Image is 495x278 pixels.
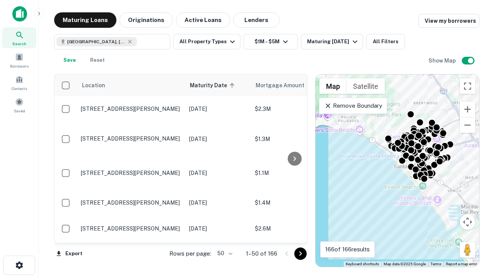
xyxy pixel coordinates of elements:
a: View my borrowers [418,14,480,28]
iframe: Chat Widget [456,216,495,253]
div: 50 [214,248,234,259]
p: [STREET_ADDRESS][PERSON_NAME] [81,105,181,112]
div: 0 0 [316,75,479,267]
p: $1.3M [255,135,332,143]
button: Zoom out [460,117,475,133]
button: Zoom in [460,102,475,117]
button: Maturing [DATE] [301,34,363,49]
span: Maturity Date [190,81,237,90]
p: 166 of 166 results [325,245,370,254]
th: Mortgage Amount [251,75,336,96]
span: Saved [14,108,25,114]
span: Location [82,81,105,90]
th: Location [77,75,185,96]
p: 1–50 of 166 [246,249,277,258]
th: Maturity Date [185,75,251,96]
button: Reset [85,53,110,68]
a: Contacts [2,72,36,93]
a: Open this area in Google Maps (opens a new window) [317,257,343,267]
p: $2.6M [255,224,332,233]
p: $2.3M [255,105,332,113]
a: Terms [430,262,441,266]
img: Google [317,257,343,267]
button: Save your search to get updates of matches that match your search criteria. [57,53,82,68]
button: Map camera controls [460,214,475,230]
button: Toggle fullscreen view [460,78,475,94]
span: [GEOGRAPHIC_DATA], [GEOGRAPHIC_DATA], [GEOGRAPHIC_DATA] [67,38,125,45]
button: All Property Types [173,34,241,49]
p: [DATE] [189,224,247,233]
p: Rows per page: [169,249,211,258]
button: Maturing Loans [54,12,116,28]
span: Search [12,41,26,47]
button: $1M - $5M [244,34,298,49]
p: $1.1M [255,169,332,177]
p: [STREET_ADDRESS][PERSON_NAME] [81,225,181,232]
span: Borrowers [10,63,29,69]
p: [DATE] [189,198,247,207]
button: Export [54,248,84,259]
button: Show satellite imagery [346,78,385,94]
button: Originations [119,12,173,28]
p: [STREET_ADDRESS][PERSON_NAME] [81,199,181,206]
span: Contacts [12,85,27,92]
img: capitalize-icon.png [12,6,27,22]
h6: Show Map [428,56,457,65]
button: Active Loans [176,12,230,28]
span: Map data ©2025 Google [384,262,426,266]
p: $1.4M [255,198,332,207]
a: Search [2,27,36,48]
p: [STREET_ADDRESS][PERSON_NAME] [81,170,181,176]
p: [DATE] [189,169,247,177]
div: Maturing [DATE] [307,37,360,46]
span: Mortgage Amount [256,81,314,90]
button: Go to next page [294,247,307,260]
p: Remove Boundary [324,101,382,110]
a: Saved [2,95,36,115]
p: [DATE] [189,105,247,113]
button: All Filters [366,34,405,49]
p: [DATE] [189,135,247,143]
button: Show street map [319,78,346,94]
a: Borrowers [2,50,36,71]
a: Report a map error [446,262,477,266]
p: [STREET_ADDRESS][PERSON_NAME] [81,135,181,142]
button: Lenders [233,12,280,28]
button: Keyboard shortcuts [346,261,379,267]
